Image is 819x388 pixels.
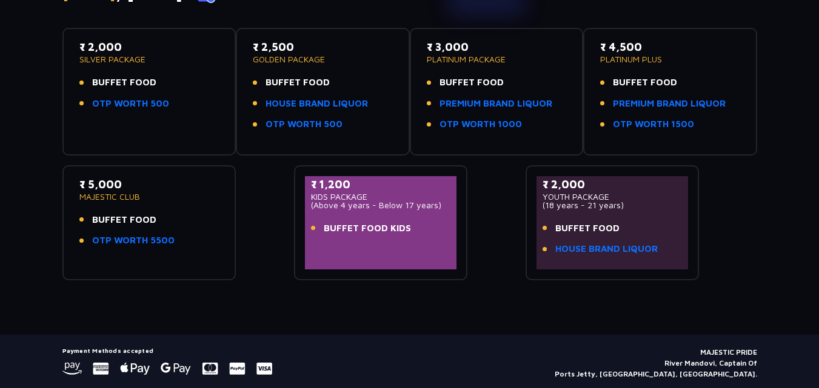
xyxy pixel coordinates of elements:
[79,192,219,201] p: MAJESTIC CLUB
[440,97,552,111] a: PREMIUM BRAND LIQUOR
[311,201,451,209] p: (Above 4 years - Below 17 years)
[600,55,740,64] p: PLATINUM PLUS
[555,222,620,235] span: BUFFET FOOD
[555,347,757,380] p: MAJESTIC PRIDE River Mandovi, Captain Of Ports Jetty, [GEOGRAPHIC_DATA], [GEOGRAPHIC_DATA].
[266,117,343,131] a: OTP WORTH 500
[543,176,683,192] p: ₹ 2,000
[311,176,451,192] p: ₹ 1,200
[79,176,219,192] p: ₹ 5,000
[92,76,156,90] span: BUFFET FOOD
[62,347,272,354] h5: Payment Methods accepted
[253,39,393,55] p: ₹ 2,500
[92,97,169,111] a: OTP WORTH 500
[543,192,683,201] p: YOUTH PACKAGE
[253,55,393,64] p: GOLDEN PACKAGE
[324,222,411,235] span: BUFFET FOOD KIDS
[427,55,567,64] p: PLATINUM PACKAGE
[266,76,330,90] span: BUFFET FOOD
[311,192,451,201] p: KIDS PACKAGE
[266,97,368,111] a: HOUSE BRAND LIQUOR
[440,117,522,131] a: OTP WORTH 1000
[92,234,175,248] a: OTP WORTH 5500
[613,97,726,111] a: PREMIUM BRAND LIQUOR
[427,39,567,55] p: ₹ 3,000
[79,39,219,55] p: ₹ 2,000
[600,39,740,55] p: ₹ 4,500
[79,55,219,64] p: SILVER PACKAGE
[555,242,658,256] a: HOUSE BRAND LIQUOR
[440,76,504,90] span: BUFFET FOOD
[92,213,156,227] span: BUFFET FOOD
[613,76,677,90] span: BUFFET FOOD
[543,201,683,209] p: (18 years - 21 years)
[613,117,694,131] a: OTP WORTH 1500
